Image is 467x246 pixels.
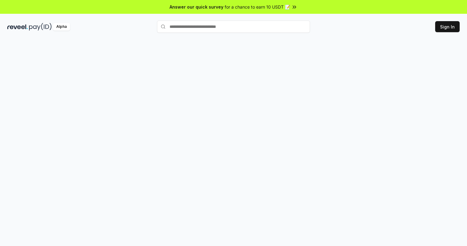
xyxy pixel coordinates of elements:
div: Alpha [53,23,70,31]
span: for a chance to earn 10 USDT 📝 [225,4,290,10]
span: Answer our quick survey [170,4,223,10]
img: pay_id [29,23,52,31]
img: reveel_dark [7,23,28,31]
button: Sign In [435,21,460,32]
